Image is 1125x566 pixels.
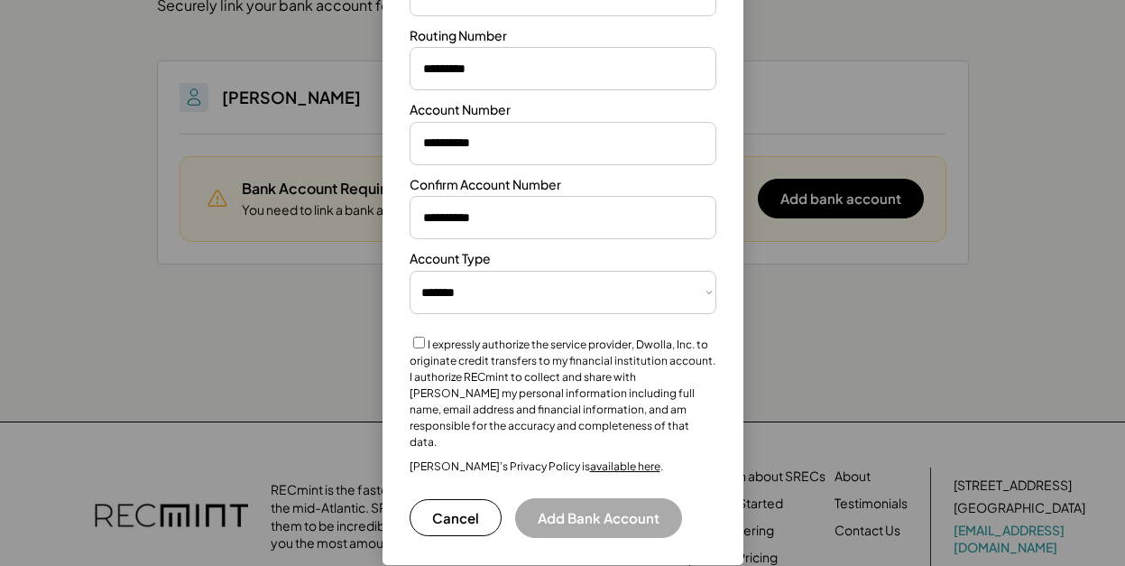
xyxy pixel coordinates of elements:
[515,498,682,538] button: Add Bank Account
[410,176,561,194] div: Confirm Account Number
[590,459,660,473] a: available here
[410,27,507,45] div: Routing Number
[410,101,511,119] div: Account Number
[410,338,715,449] label: I expressly authorize the service provider, Dwolla, Inc. to originate credit transfers to my fina...
[410,250,491,268] div: Account Type
[410,499,502,536] button: Cancel
[410,459,663,474] div: [PERSON_NAME]’s Privacy Policy is .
